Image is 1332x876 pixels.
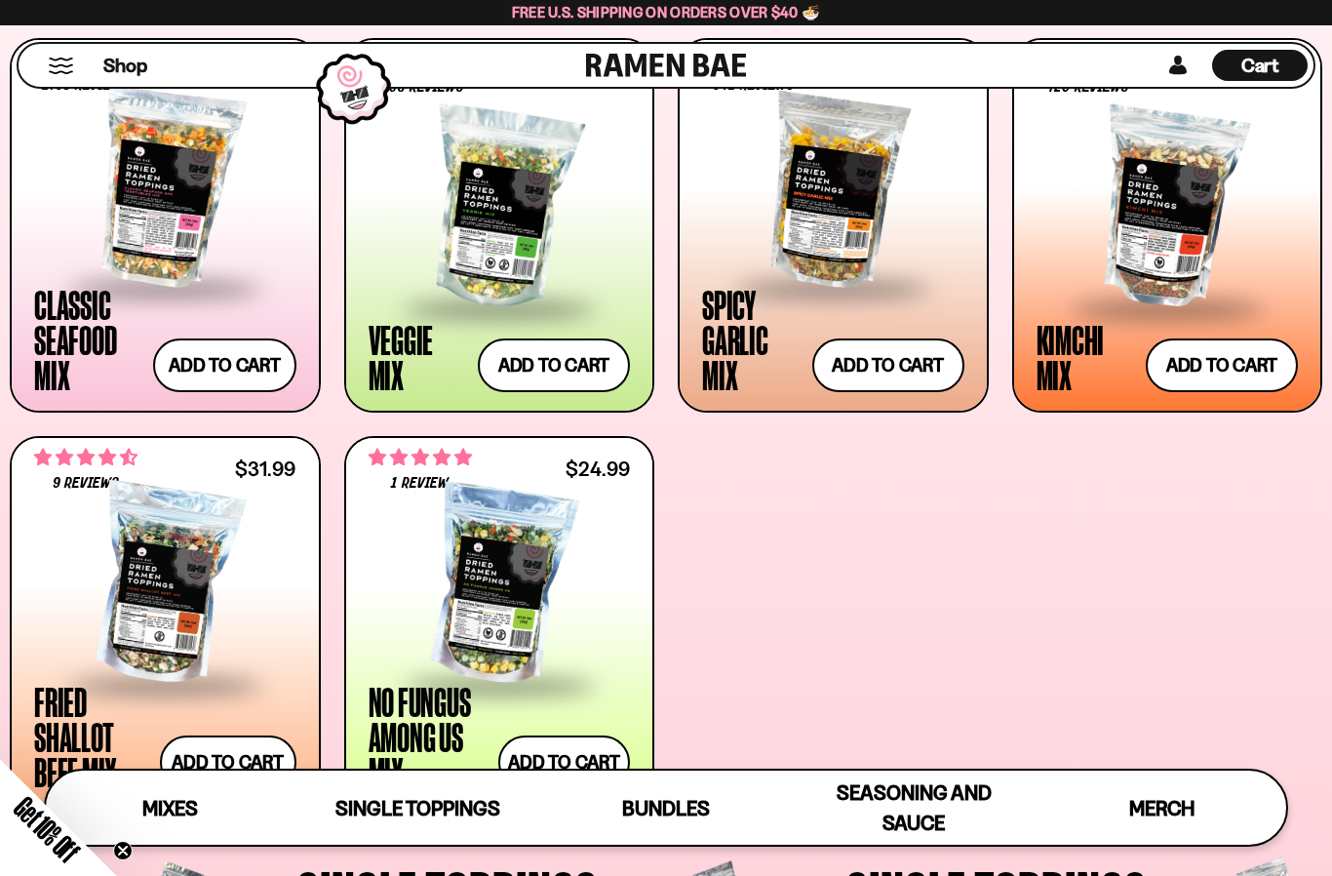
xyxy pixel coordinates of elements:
[478,338,630,392] button: Add to cart
[1037,322,1137,392] div: Kimchi Mix
[335,796,500,820] span: Single Toppings
[1212,44,1308,87] a: Cart
[1129,796,1195,820] span: Merch
[369,684,489,789] div: No Fungus Among Us Mix
[344,436,655,810] a: 5.00 stars 1 review $24.99 No Fungus Among Us Mix Add to cart
[103,50,147,81] a: Shop
[46,771,294,845] a: Mixes
[1241,54,1279,77] span: Cart
[160,736,296,789] button: Add to cart
[391,476,448,492] span: 1 review
[142,796,198,820] span: Mixes
[153,338,295,392] button: Add to cart
[10,436,321,810] a: 4.56 stars 9 reviews $31.99 Fried Shallot Beef Mix Add to cart
[1012,38,1323,412] a: 4.76 stars 426 reviews $25.99 Kimchi Mix Add to cart
[344,38,655,412] a: 4.76 stars 1393 reviews $24.99 Veggie Mix Add to cart
[113,841,133,860] button: Close teaser
[9,791,85,867] span: Get 10% Off
[542,771,790,845] a: Bundles
[790,771,1038,845] a: Seasoning and Sauce
[702,287,803,392] div: Spicy Garlic Mix
[812,338,964,392] button: Add to cart
[48,58,74,74] button: Mobile Menu Trigger
[512,3,821,21] span: Free U.S. Shipping on Orders over $40 🍜
[1146,338,1298,392] button: Add to cart
[498,736,630,789] button: Add to cart
[566,459,630,478] div: $24.99
[34,684,150,789] div: Fried Shallot Beef Mix
[837,780,992,835] span: Seasoning and Sauce
[10,38,321,412] a: 4.68 stars 2793 reviews $26.99 Classic Seafood Mix Add to cart
[369,322,469,392] div: Veggie Mix
[294,771,541,845] a: Single Toppings
[34,445,137,470] span: 4.56 stars
[1038,771,1286,845] a: Merch
[53,476,119,492] span: 9 reviews
[235,459,295,478] div: $31.99
[34,287,143,392] div: Classic Seafood Mix
[103,53,147,79] span: Shop
[369,445,472,470] span: 5.00 stars
[678,38,989,412] a: 4.75 stars 942 reviews $25.99 Spicy Garlic Mix Add to cart
[622,796,710,820] span: Bundles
